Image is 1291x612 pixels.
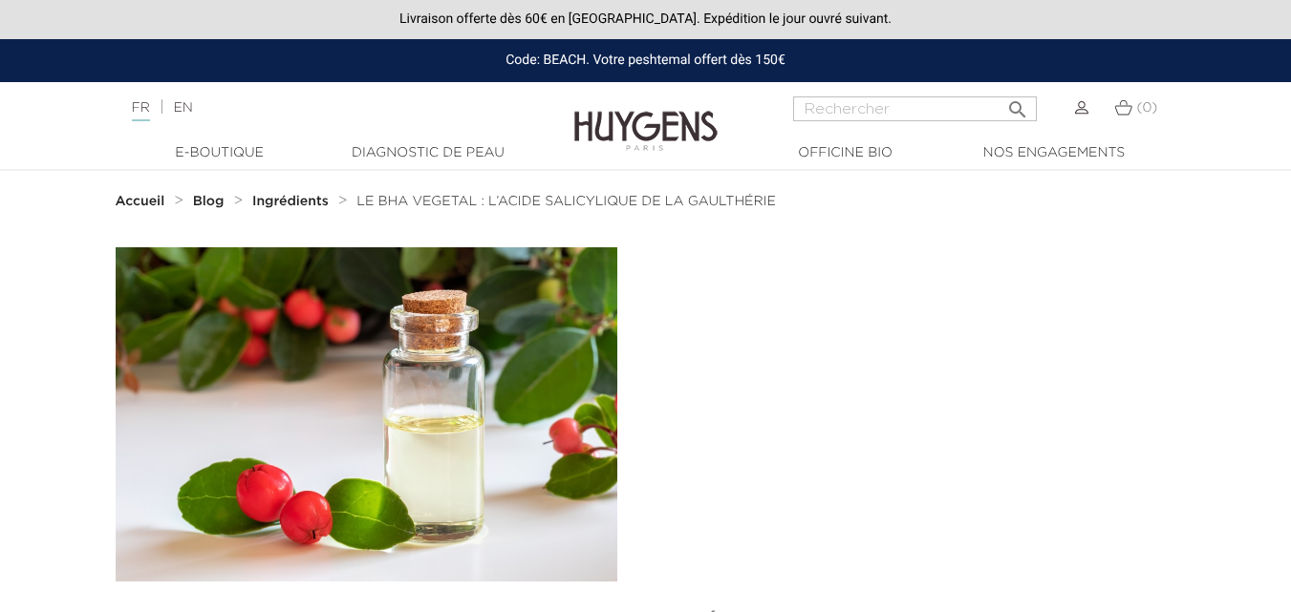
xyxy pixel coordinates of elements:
[750,143,941,163] a: Officine Bio
[252,194,334,209] a: Ingrédients
[958,143,1150,163] a: Nos engagements
[173,101,192,115] a: EN
[116,194,169,209] a: Accueil
[132,101,150,121] a: FR
[193,195,225,208] strong: Blog
[193,194,229,209] a: Blog
[252,195,329,208] strong: Ingrédients
[1001,91,1035,116] button: 
[124,143,315,163] a: E-Boutique
[574,80,718,154] img: Huygens
[122,96,524,119] div: |
[356,195,776,208] span: LE BHA VEGETAL : L’ACIDE SALICYLIQUE DE LA GAULTHÉRIE
[1006,93,1029,116] i: 
[1136,101,1157,115] span: (0)
[116,247,618,581] img: LE BHA VEGETAL : L’ACIDE SALICYLIQUE DE LA GAULTHÉRIE
[333,143,524,163] a: Diagnostic de peau
[793,96,1037,121] input: Rechercher
[356,194,776,209] a: LE BHA VEGETAL : L’ACIDE SALICYLIQUE DE LA GAULTHÉRIE
[116,195,165,208] strong: Accueil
